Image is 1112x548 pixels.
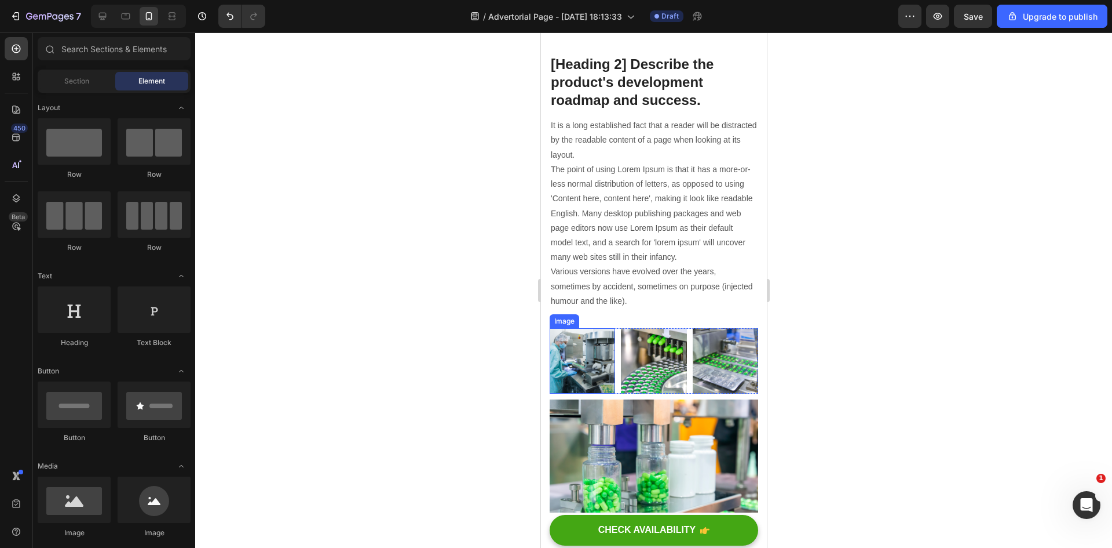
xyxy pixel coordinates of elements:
[11,124,28,133] div: 450
[76,9,81,23] p: 7
[38,337,111,348] div: Heading
[38,103,60,113] span: Layout
[118,433,191,443] div: Button
[9,212,28,222] div: Beta
[38,37,191,60] input: Search Sections & Elements
[1073,491,1100,519] iframe: Intercom live chat
[954,5,992,28] button: Save
[172,267,191,285] span: Toggle open
[172,99,191,117] span: Toggle open
[172,457,191,476] span: Toggle open
[661,11,679,21] span: Draft
[38,461,58,471] span: Media
[964,12,983,21] span: Save
[483,10,486,23] span: /
[38,528,111,538] div: Image
[1096,474,1106,483] span: 1
[118,337,191,348] div: Text Block
[138,76,165,86] span: Element
[118,242,191,253] div: Row
[38,366,59,376] span: Button
[38,242,111,253] div: Row
[997,5,1107,28] button: Upgrade to publish
[118,528,191,538] div: Image
[541,32,767,548] iframe: Design area
[172,362,191,380] span: Toggle open
[218,5,265,28] div: Undo/Redo
[64,76,89,86] span: Section
[1007,10,1098,23] div: Upgrade to publish
[38,169,111,180] div: Row
[38,433,111,443] div: Button
[118,169,191,180] div: Row
[488,10,622,23] span: Advertorial Page - [DATE] 18:13:33
[5,5,86,28] button: 7
[38,271,52,281] span: Text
